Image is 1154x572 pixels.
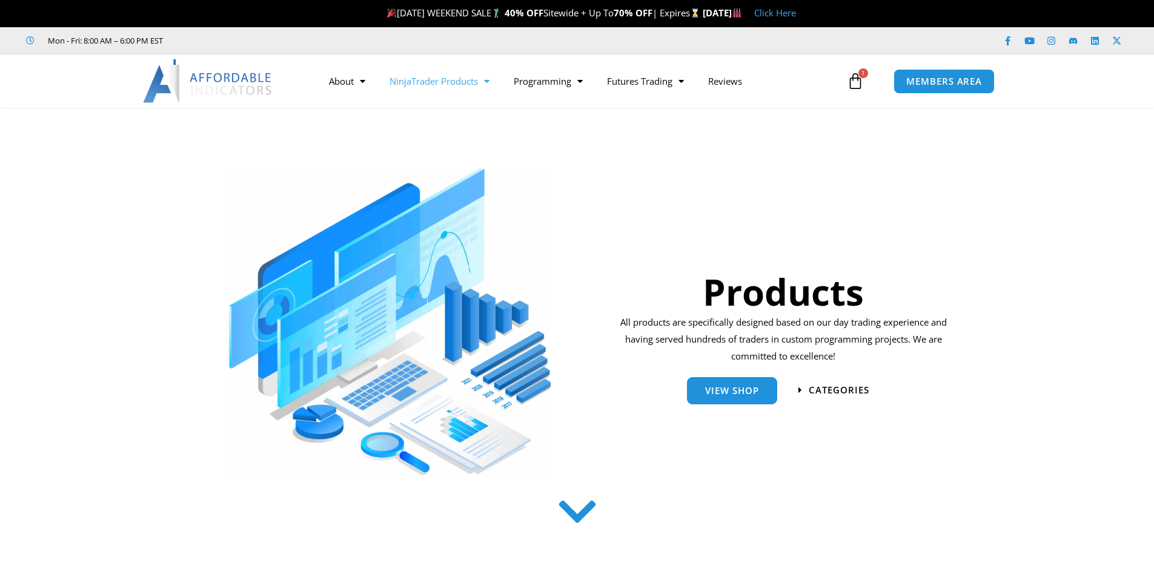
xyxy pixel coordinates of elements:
a: 1 [829,64,882,99]
a: categories [798,386,869,395]
img: 🏭 [732,8,741,18]
p: All products are specifically designed based on our day trading experience and having served hund... [616,314,951,365]
img: LogoAI | Affordable Indicators – NinjaTrader [143,59,273,103]
a: Futures Trading [595,67,696,95]
span: [DATE] WEEKEND SALE Sitewide + Up To | Expires [384,7,702,19]
span: Mon - Fri: 8:00 AM – 6:00 PM EST [45,33,163,48]
img: 🎉 [387,8,396,18]
img: 🏌️‍♂️ [492,8,501,18]
a: Click Here [754,7,796,19]
strong: 70% OFF [614,7,652,19]
iframe: Customer reviews powered by Trustpilot [180,35,362,47]
a: View Shop [687,377,777,404]
img: ProductsSection scaled | Affordable Indicators – NinjaTrader [229,168,551,475]
span: MEMBERS AREA [906,77,982,86]
span: categories [809,386,869,395]
a: MEMBERS AREA [894,69,995,94]
a: About [317,67,377,95]
a: Reviews [696,67,754,95]
a: Programming [502,67,595,95]
strong: 40% OFF [505,7,543,19]
h1: Products [616,266,951,317]
span: View Shop [705,386,759,395]
nav: Menu [317,67,844,95]
a: NinjaTrader Products [377,67,502,95]
strong: [DATE] [703,7,742,19]
span: 1 [858,68,868,78]
img: ⌛ [691,8,700,18]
